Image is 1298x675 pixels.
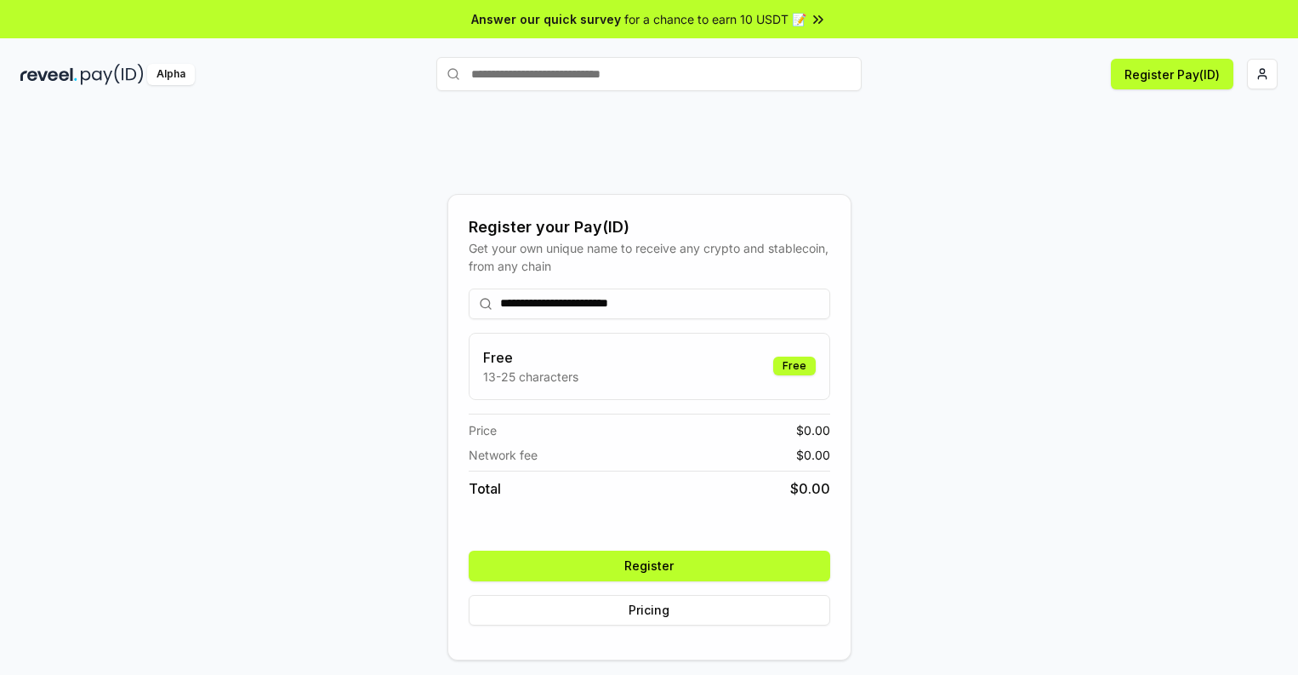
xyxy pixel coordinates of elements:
[469,446,538,464] span: Network fee
[469,551,830,581] button: Register
[796,446,830,464] span: $ 0.00
[624,10,806,28] span: for a chance to earn 10 USDT 📝
[469,215,830,239] div: Register your Pay(ID)
[483,368,578,386] p: 13-25 characters
[796,421,830,439] span: $ 0.00
[469,478,501,499] span: Total
[81,64,144,85] img: pay_id
[790,478,830,499] span: $ 0.00
[469,595,830,626] button: Pricing
[483,347,578,368] h3: Free
[147,64,195,85] div: Alpha
[20,64,77,85] img: reveel_dark
[1111,59,1233,89] button: Register Pay(ID)
[469,239,830,275] div: Get your own unique name to receive any crypto and stablecoin, from any chain
[773,357,816,375] div: Free
[469,421,497,439] span: Price
[471,10,621,28] span: Answer our quick survey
